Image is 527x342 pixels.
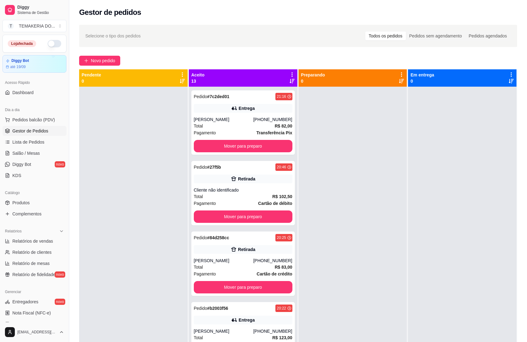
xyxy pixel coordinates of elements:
[194,235,207,240] span: Pedido
[91,57,115,64] span: Novo pedido
[406,32,465,40] div: Pedidos sem agendamento
[194,187,292,193] div: Cliente não identificado
[12,150,40,156] span: Salão / Mesas
[194,328,253,334] div: [PERSON_NAME]
[48,40,61,47] button: Alterar Status
[11,58,29,63] article: Diggy Bot
[253,328,292,334] div: [PHONE_NUMBER]
[2,247,66,257] a: Relatório de clientes
[12,161,31,167] span: Diggy Bot
[272,335,292,340] strong: R$ 123,00
[257,271,292,276] strong: Cartão de crédito
[239,105,255,111] div: Entrega
[12,321,46,327] span: Controle de caixa
[238,246,255,253] div: Retirada
[194,210,292,223] button: Mover para preparo
[207,306,228,311] strong: # b2003f56
[2,171,66,180] a: KDS
[207,165,221,170] strong: # 27f5b
[194,281,292,293] button: Mover para preparo
[257,130,292,135] strong: Transferência Pix
[12,260,50,266] span: Relatório de mesas
[85,32,141,39] span: Selecione o tipo dos pedidos
[410,72,434,78] p: Em entrega
[2,209,66,219] a: Complementos
[12,200,30,206] span: Produtos
[2,198,66,208] a: Produtos
[17,10,64,15] span: Sistema de Gestão
[17,5,64,10] span: Diggy
[238,176,255,182] div: Retirada
[2,148,66,158] a: Salão / Mesas
[207,235,229,240] strong: # 84d258cc
[2,287,66,297] div: Gerenciar
[12,299,38,305] span: Entregadores
[194,271,216,277] span: Pagamento
[12,139,45,145] span: Lista de Pedidos
[12,117,55,123] span: Pedidos balcão (PDV)
[17,330,57,335] span: [EMAIL_ADDRESS][DOMAIN_NAME]
[277,165,286,170] div: 20:46
[84,58,88,63] span: plus
[194,334,203,341] span: Total
[12,310,51,316] span: Nota Fiscal (NFC-e)
[2,105,66,115] div: Dia a dia
[272,194,292,199] strong: R$ 102,50
[79,7,141,17] h2: Gestor de pedidos
[2,115,66,125] button: Pedidos balcão (PDV)
[12,89,34,96] span: Dashboard
[79,56,120,66] button: Novo pedido
[12,211,41,217] span: Complementos
[5,229,22,234] span: Relatórios
[2,325,66,340] button: [EMAIL_ADDRESS][DOMAIN_NAME]
[301,78,325,84] p: 0
[10,64,26,69] article: até 19/09
[275,265,292,270] strong: R$ 83,00
[275,123,292,128] strong: R$ 82,00
[2,88,66,97] a: Dashboard
[2,236,66,246] a: Relatórios de vendas
[194,123,203,129] span: Total
[258,201,292,206] strong: Cartão de débito
[2,159,66,169] a: Diggy Botnovo
[239,317,255,323] div: Entrega
[194,140,292,152] button: Mover para preparo
[194,116,253,123] div: [PERSON_NAME]
[82,72,101,78] p: Pendente
[410,78,434,84] p: 0
[2,20,66,32] button: Select a team
[12,249,52,255] span: Relatório de clientes
[194,94,207,99] span: Pedido
[8,40,36,47] div: Loja fechada
[365,32,406,40] div: Todos os pedidos
[194,258,253,264] div: [PERSON_NAME]
[253,116,292,123] div: [PHONE_NUMBER]
[253,258,292,264] div: [PHONE_NUMBER]
[2,319,66,329] a: Controle de caixa
[2,297,66,307] a: Entregadoresnovo
[2,2,66,17] a: DiggySistema de Gestão
[194,200,216,207] span: Pagamento
[2,270,66,279] a: Relatório de fidelidadenovo
[191,72,205,78] p: Aceito
[301,72,325,78] p: Preparando
[12,172,21,179] span: KDS
[19,23,55,29] div: TEMAKERIA DO ...
[2,188,66,198] div: Catálogo
[2,258,66,268] a: Relatório de mesas
[194,264,203,271] span: Total
[277,306,286,311] div: 20:22
[12,238,53,244] span: Relatórios de vendas
[194,306,207,311] span: Pedido
[8,23,14,29] span: T
[82,78,101,84] p: 0
[465,32,510,40] div: Pedidos agendados
[12,271,55,278] span: Relatório de fidelidade
[277,94,286,99] div: 21:16
[2,78,66,88] div: Acesso Rápido
[2,308,66,318] a: Nota Fiscal (NFC-e)
[2,126,66,136] a: Gestor de Pedidos
[194,165,207,170] span: Pedido
[194,129,216,136] span: Pagamento
[2,55,66,73] a: Diggy Botaté 19/09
